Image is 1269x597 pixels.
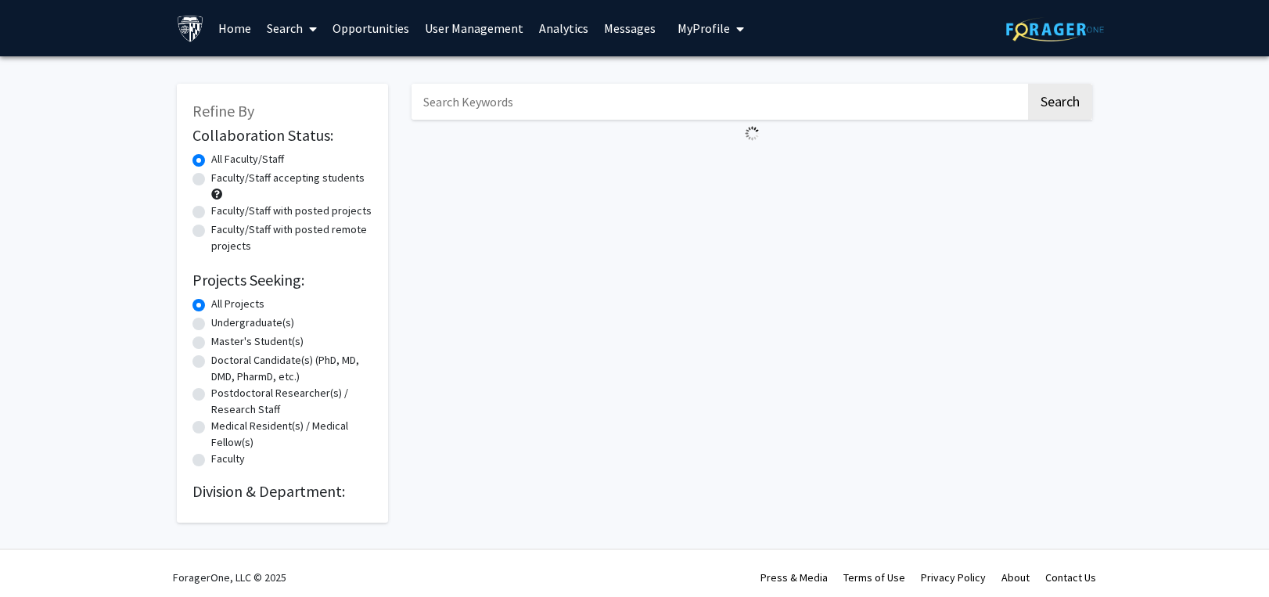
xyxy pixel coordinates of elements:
[211,221,372,254] label: Faculty/Staff with posted remote projects
[678,20,730,36] span: My Profile
[596,1,663,56] a: Messages
[1045,570,1096,584] a: Contact Us
[211,352,372,385] label: Doctoral Candidate(s) (PhD, MD, DMD, PharmD, etc.)
[1006,17,1104,41] img: ForagerOne Logo
[211,151,284,167] label: All Faculty/Staff
[739,120,766,147] img: Loading
[211,203,372,219] label: Faculty/Staff with posted projects
[417,1,531,56] a: User Management
[412,147,1092,183] nav: Page navigation
[760,570,828,584] a: Press & Media
[531,1,596,56] a: Analytics
[211,170,365,186] label: Faculty/Staff accepting students
[843,570,905,584] a: Terms of Use
[192,271,372,290] h2: Projects Seeking:
[211,385,372,418] label: Postdoctoral Researcher(s) / Research Staff
[412,84,1026,120] input: Search Keywords
[259,1,325,56] a: Search
[192,482,372,501] h2: Division & Department:
[1028,84,1092,120] button: Search
[325,1,417,56] a: Opportunities
[1001,570,1030,584] a: About
[192,126,372,145] h2: Collaboration Status:
[921,570,986,584] a: Privacy Policy
[211,333,304,350] label: Master's Student(s)
[192,101,254,120] span: Refine By
[177,15,204,42] img: Johns Hopkins University Logo
[211,418,372,451] label: Medical Resident(s) / Medical Fellow(s)
[210,1,259,56] a: Home
[211,451,245,467] label: Faculty
[211,296,264,312] label: All Projects
[211,315,294,331] label: Undergraduate(s)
